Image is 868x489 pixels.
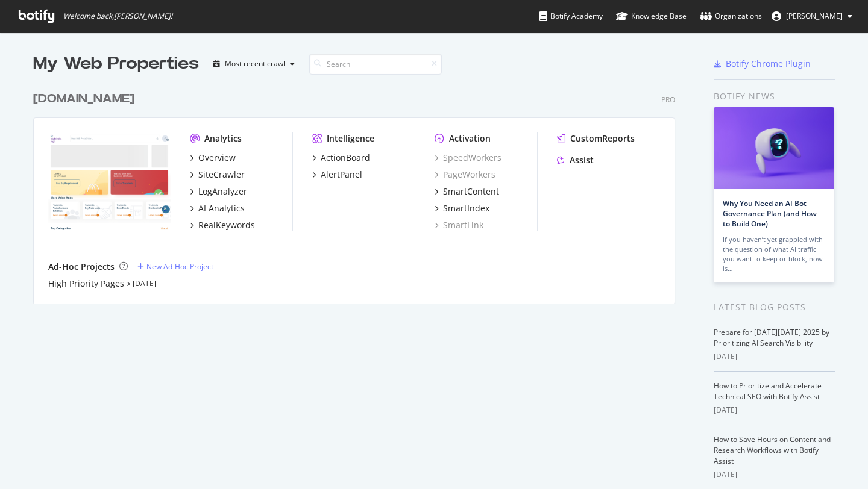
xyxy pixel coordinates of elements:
[714,434,831,466] a: How to Save Hours on Content and Research Workflows with Botify Assist
[435,152,502,164] a: SpeedWorkers
[714,107,834,189] img: Why You Need an AI Bot Governance Plan (and How to Build One)
[198,219,255,231] div: RealKeywords
[714,58,811,70] a: Botify Chrome Plugin
[700,10,762,22] div: Organizations
[714,469,835,480] div: [DATE]
[616,10,687,22] div: Knowledge Base
[557,154,594,166] a: Assist
[33,52,199,76] div: My Web Properties
[443,185,499,198] div: SmartContent
[661,95,675,105] div: Pro
[48,261,115,273] div: Ad-Hoc Projects
[198,202,245,214] div: AI Analytics
[209,54,300,73] button: Most recent crawl
[198,185,247,198] div: LogAnalyzer
[726,58,811,70] div: Botify Chrome Plugin
[786,11,843,21] span: Amit Das
[190,169,245,181] a: SiteCrawler
[435,185,499,198] a: SmartContent
[33,90,134,108] div: [DOMAIN_NAME]
[714,90,835,103] div: Botify news
[190,185,247,198] a: LogAnalyzer
[327,132,374,145] div: Intelligence
[539,10,603,22] div: Botify Academy
[714,301,835,314] div: Latest Blog Posts
[190,152,236,164] a: Overview
[198,169,245,181] div: SiteCrawler
[190,219,255,231] a: RealKeywords
[714,405,835,416] div: [DATE]
[321,152,370,164] div: ActionBoard
[48,132,171,230] img: tradeindia.com
[714,381,822,402] a: How to Prioritize and Accelerate Technical SEO with Botify Assist
[762,7,862,26] button: [PERSON_NAME]
[33,90,139,108] a: [DOMAIN_NAME]
[225,60,285,67] div: Most recent crawl
[443,202,489,214] div: SmartIndex
[312,152,370,164] a: ActionBoard
[435,202,489,214] a: SmartIndex
[190,202,245,214] a: AI Analytics
[198,152,236,164] div: Overview
[48,278,124,290] a: High Priority Pages
[137,261,213,272] a: New Ad-Hoc Project
[321,169,362,181] div: AlertPanel
[63,11,172,21] span: Welcome back, [PERSON_NAME] !
[557,132,635,145] a: CustomReports
[723,235,825,273] div: If you haven’t yet grappled with the question of what AI traffic you want to keep or block, now is…
[312,169,362,181] a: AlertPanel
[570,132,635,145] div: CustomReports
[570,154,594,166] div: Assist
[146,261,213,272] div: New Ad-Hoc Project
[435,169,495,181] a: PageWorkers
[204,132,242,145] div: Analytics
[714,327,829,348] a: Prepare for [DATE][DATE] 2025 by Prioritizing AI Search Visibility
[449,132,491,145] div: Activation
[33,76,685,304] div: grid
[723,198,817,229] a: Why You Need an AI Bot Governance Plan (and How to Build One)
[133,278,156,288] a: [DATE]
[714,351,835,362] div: [DATE]
[309,54,442,75] input: Search
[435,219,483,231] a: SmartLink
